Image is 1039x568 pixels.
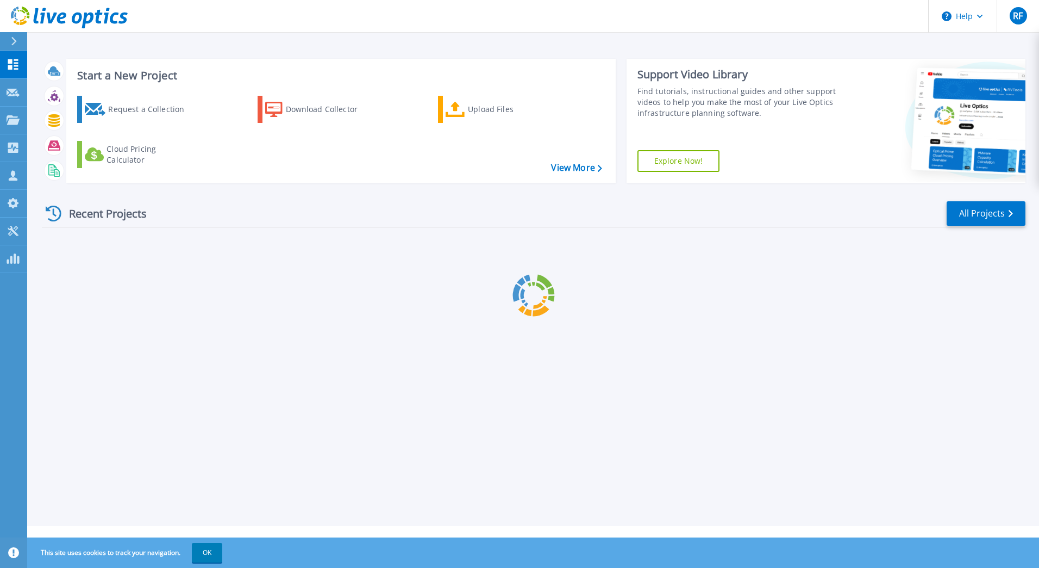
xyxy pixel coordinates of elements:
a: Explore Now! [637,150,720,172]
h3: Start a New Project [77,70,602,82]
div: Recent Projects [42,200,161,227]
div: Cloud Pricing Calculator [107,144,193,165]
a: Cloud Pricing Calculator [77,141,198,168]
div: Find tutorials, instructional guides and other support videos to help you make the most of your L... [637,86,841,119]
button: OK [192,543,222,563]
a: Upload Files [438,96,559,123]
div: Support Video Library [637,67,841,82]
a: Download Collector [258,96,379,123]
a: Request a Collection [77,96,198,123]
div: Request a Collection [108,98,195,120]
div: Download Collector [286,98,373,120]
span: RF [1013,11,1023,20]
div: Upload Files [468,98,555,120]
a: View More [551,163,602,173]
a: All Projects [947,201,1025,226]
span: This site uses cookies to track your navigation. [30,543,222,563]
